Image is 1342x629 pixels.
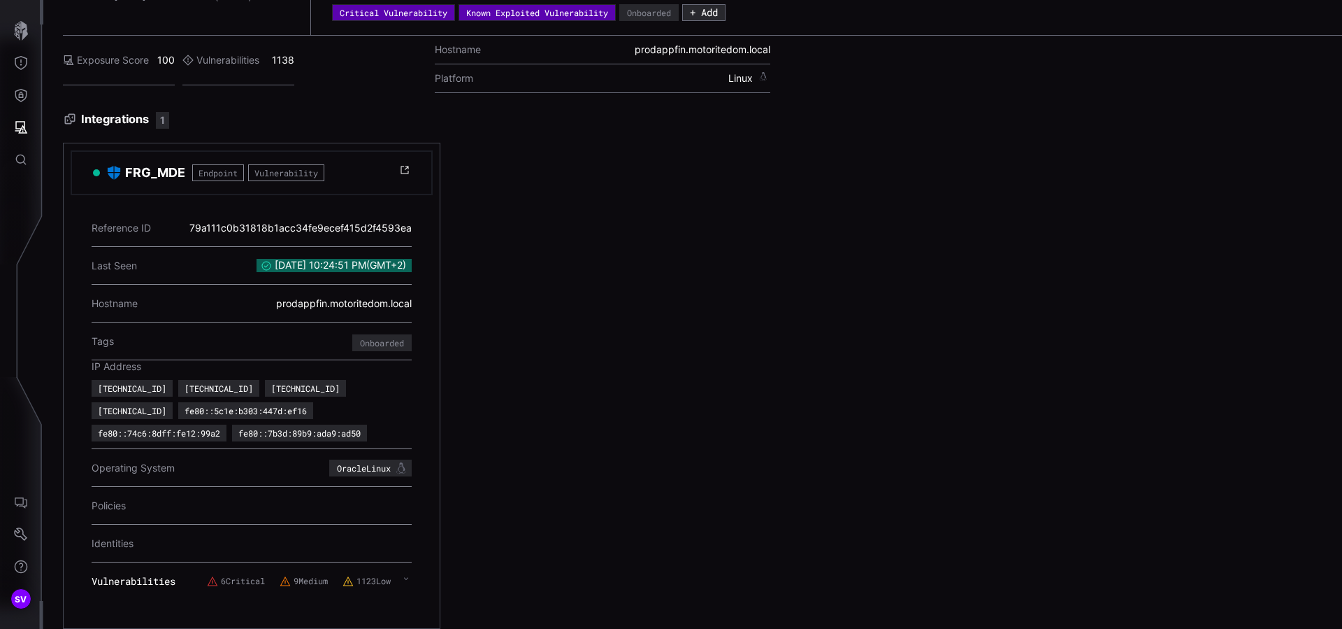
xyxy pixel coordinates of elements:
div: [TECHNICAL_ID] [185,384,253,393]
div: 100 [63,36,175,85]
label: 6 Critical [207,576,265,587]
button: SV [1,583,41,615]
span: Tags [92,335,114,348]
img: Microsoft Defender [107,166,121,180]
span: Last Seen [92,260,137,272]
div: fe80::7b3d:89b9:ada9:ad50 [238,429,361,437]
span: [DATE] 10:24:51 PM ( GMT+2 ) [257,259,412,271]
label: 1123 Low [342,576,391,587]
h3: Integrations [63,112,1342,129]
label: 9 Medium [280,576,328,587]
span: SV [15,592,27,607]
div: [TECHNICAL_ID] [271,384,340,393]
div: Onboarded [360,339,404,347]
div: Known Exploited Vulnerability [466,8,608,17]
span: prodappfin.motoritedom.local [635,43,770,56]
span: Hostname [92,297,138,310]
div: OracleLinux [337,462,410,474]
div: prodappfin.motoritedom.local [276,290,412,317]
label: Exposure Score [63,54,149,66]
span: IP Address [92,360,141,373]
span: Vulnerability [248,164,324,181]
span: Linux [728,72,770,85]
label: Platform [435,72,473,85]
span: Vulnerabilities [92,575,175,588]
h3: FRG_MDE [125,164,185,181]
div: [TECHNICAL_ID] [98,384,166,393]
div: Onboarded [627,8,671,17]
span: Identities [92,537,134,550]
div: [TECHNICAL_ID] [98,407,166,415]
span: Policies [92,500,126,512]
label: Hostname [435,43,481,56]
div: 1 [156,112,169,129]
span: Reference ID [92,222,151,234]
div: fe80::5c1e:b303:447d:ef16 [185,407,307,415]
span: Endpoint [192,164,244,181]
div: 79a111c0b31818b1acc34fe9ecef415d2f4593ea [189,215,412,241]
span: Operating System [92,462,175,474]
div: Critical Vulnerability [340,8,447,17]
div: 1138 [182,36,294,85]
button: + Add [682,4,726,21]
label: Vulnerabilities [182,54,259,66]
div: fe80::74c6:8dff:fe12:99a2 [98,429,220,437]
